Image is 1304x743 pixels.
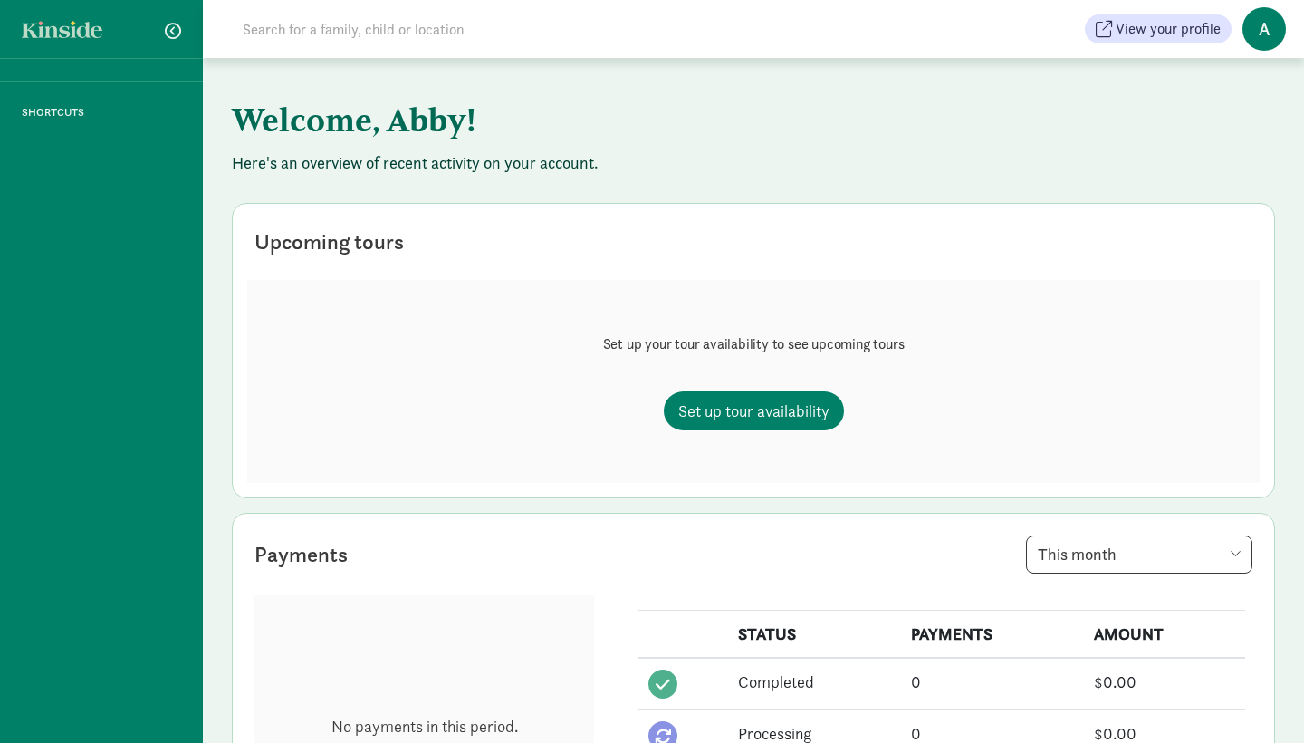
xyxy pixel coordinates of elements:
[1242,7,1286,51] span: A
[664,391,844,430] a: Set up tour availability
[738,670,889,694] div: Completed
[1085,14,1232,43] button: View your profile
[900,611,1083,659] th: PAYMENTS
[232,152,1275,174] p: Here's an overview of recent activity on your account.
[232,87,1128,152] h1: Welcome, Abby!
[1083,611,1245,659] th: AMOUNT
[603,333,905,355] p: Set up your tour availability to see upcoming tours
[232,11,740,47] input: Search for a family, child or location
[254,226,404,258] div: Upcoming tours
[291,716,558,738] p: No payments in this period.
[678,399,829,423] span: Set up tour availability
[911,670,1072,694] div: 0
[727,611,900,659] th: STATUS
[1094,670,1234,694] div: $0.00
[1116,18,1221,40] span: View your profile
[254,538,348,571] div: Payments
